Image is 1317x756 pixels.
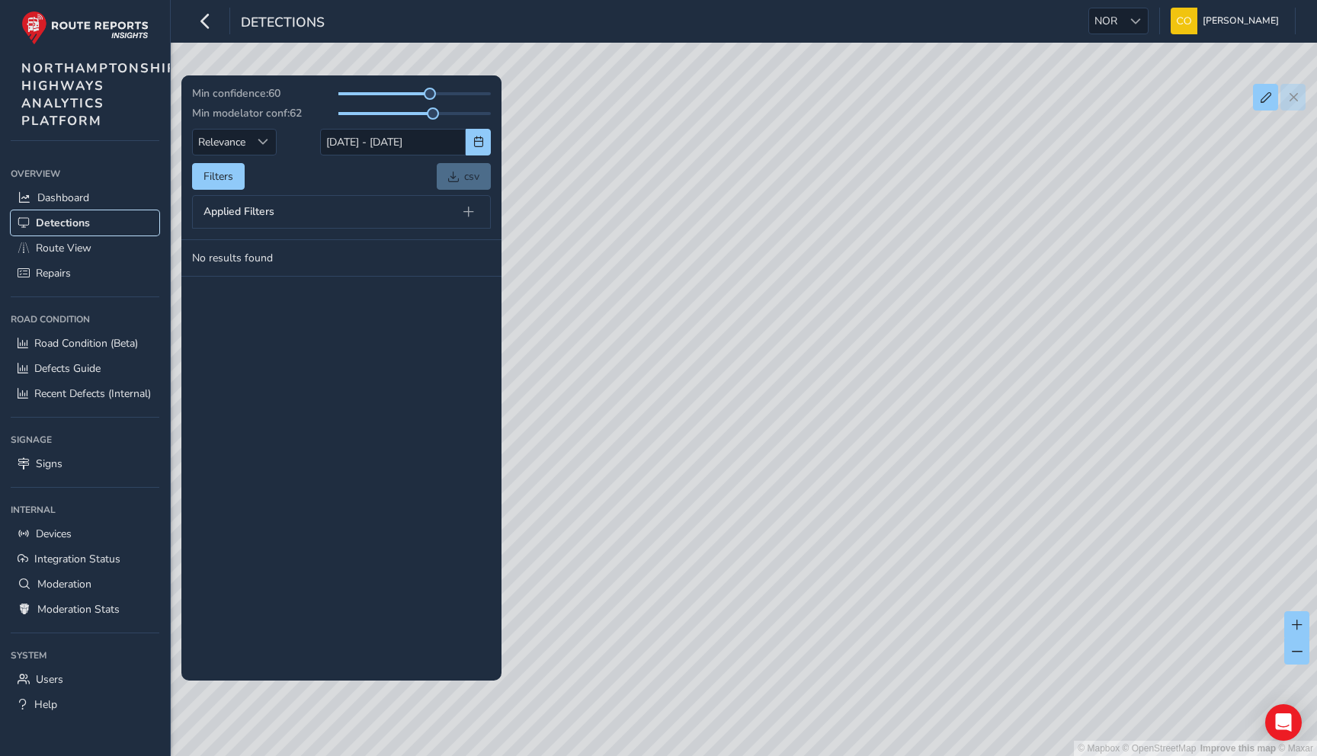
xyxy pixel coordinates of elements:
a: Road Condition (Beta) [11,331,159,356]
div: Overview [11,162,159,185]
div: Internal [11,498,159,521]
span: Signs [36,456,62,471]
a: Repairs [11,261,159,286]
span: Moderation [37,577,91,591]
span: Road Condition (Beta) [34,336,138,351]
a: Users [11,667,159,692]
a: Dashboard [11,185,159,210]
span: NOR [1089,8,1123,34]
span: 60 [268,86,280,101]
span: Moderation Stats [37,602,120,617]
span: Defects Guide [34,361,101,376]
span: Repairs [36,266,71,280]
span: Min confidence: [192,86,268,101]
span: Help [34,697,57,712]
div: Open Intercom Messenger [1265,704,1302,741]
a: csv [437,163,491,190]
span: Dashboard [37,191,89,205]
button: Filters [192,163,245,190]
div: Signage [11,428,159,451]
a: Help [11,692,159,717]
span: Applied Filters [203,207,274,217]
a: Integration Status [11,546,159,572]
div: System [11,644,159,667]
a: Route View [11,235,159,261]
a: Moderation Stats [11,597,159,622]
td: No results found [181,240,501,277]
a: Defects Guide [11,356,159,381]
img: rr logo [21,11,149,45]
div: Road Condition [11,308,159,331]
button: [PERSON_NAME] [1171,8,1284,34]
span: Detections [241,13,325,34]
span: Integration Status [34,552,120,566]
img: diamond-layout [1171,8,1197,34]
span: Users [36,672,63,687]
span: Relevance [193,130,251,155]
span: Route View [36,241,91,255]
span: NORTHAMPTONSHIRE HIGHWAYS ANALYTICS PLATFORM [21,59,187,130]
a: Moderation [11,572,159,597]
span: Devices [36,527,72,541]
a: Signs [11,451,159,476]
span: Recent Defects (Internal) [34,386,151,401]
span: [PERSON_NAME] [1203,8,1279,34]
span: Min modelator conf: [192,106,290,120]
a: Recent Defects (Internal) [11,381,159,406]
div: Sort by Date [251,130,276,155]
span: Detections [36,216,90,230]
span: 62 [290,106,302,120]
a: Detections [11,210,159,235]
a: Devices [11,521,159,546]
